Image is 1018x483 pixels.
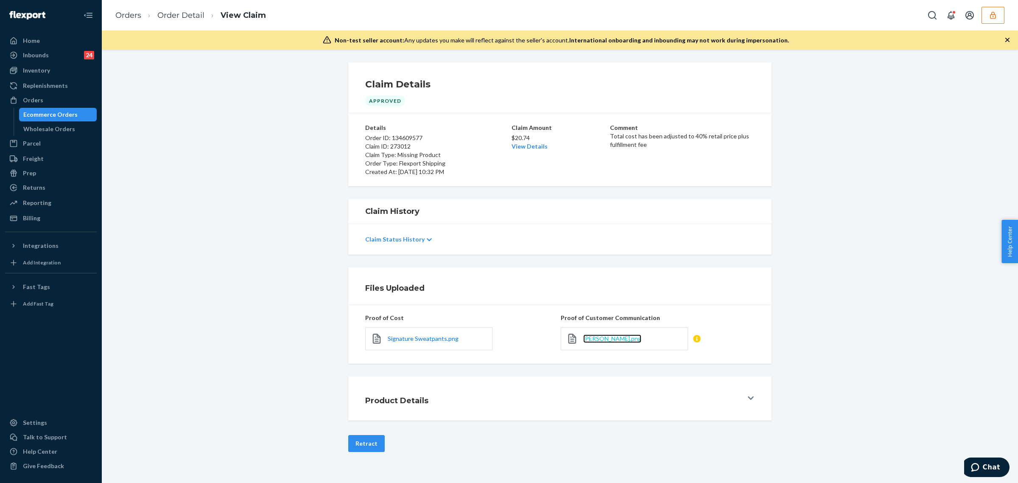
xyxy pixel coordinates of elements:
div: Settings [23,418,47,427]
p: Claim Status History [365,235,425,244]
div: Add Integration [23,259,61,266]
a: Prep [5,166,97,180]
button: Talk to Support [5,430,97,444]
div: Help Center [23,447,57,456]
p: Comment [610,124,755,132]
div: 24 [84,51,94,59]
button: Fast Tags [5,280,97,294]
div: Replenishments [23,81,68,90]
p: Created At: [DATE] 10:32 PM [365,168,510,176]
div: Prep [23,169,36,177]
p: Claim ID: 273012 [365,142,510,151]
p: Total cost has been adjusted to 40% retail price plus fulfillment fee [610,132,755,149]
div: Integrations [23,241,59,250]
a: Help Center [5,445,97,458]
div: Approved [365,95,405,106]
button: Retract [348,435,385,452]
span: [PERSON_NAME].png [583,335,641,342]
button: Open notifications [942,7,959,24]
img: Flexport logo [9,11,45,20]
a: View Details [512,143,548,150]
div: Inventory [23,66,50,75]
span: Non-test seller account: [335,37,404,44]
p: Order ID: 134609577 [365,134,510,142]
a: Orders [115,11,141,20]
h1: Product Details [365,395,428,406]
div: Any updates you make will reflect against the seller's account. [335,36,789,45]
p: $20.74 [512,134,608,142]
a: Wholesale Orders [19,122,97,136]
a: Parcel [5,137,97,150]
span: International onboarding and inbounding may not work during impersonation. [569,37,789,44]
a: Add Fast Tag [5,297,97,311]
a: Signature Sweatpants.png [388,334,459,343]
div: Home [23,37,40,45]
a: Ecommerce Orders [19,108,97,121]
p: Details [365,124,510,132]
p: Claim Type: Missing Product [365,151,510,159]
a: Freight [5,152,97,166]
ol: breadcrumbs [109,3,273,28]
button: Help Center [1001,220,1018,263]
p: Order Type: Flexport Shipping [365,159,510,168]
button: Integrations [5,239,97,253]
a: Order Detail [157,11,204,20]
div: Ecommerce Orders [23,110,78,119]
div: Reporting [23,199,51,207]
a: Home [5,34,97,48]
button: Product Details [348,376,772,421]
div: Give Feedback [23,462,64,470]
div: Talk to Support [23,433,67,441]
p: Claim Amount [512,124,608,132]
a: Replenishments [5,79,97,93]
button: Close Navigation [80,7,97,24]
div: Fast Tags [23,283,50,291]
a: Returns [5,181,97,194]
a: View Claim [221,11,266,20]
button: Open Search Box [924,7,941,24]
button: Give Feedback [5,459,97,473]
p: Proof of Customer Communication [561,314,755,322]
iframe: Opens a widget where you can chat to one of our agents [964,458,1010,479]
a: [PERSON_NAME].png [583,334,641,343]
div: Add Fast Tag [23,300,53,307]
a: Inbounds24 [5,48,97,62]
button: Open account menu [961,7,978,24]
div: Inbounds [23,51,49,59]
h1: Claim History [365,206,755,217]
a: Reporting [5,196,97,210]
div: Returns [23,183,45,192]
div: Freight [23,154,44,163]
a: Billing [5,211,97,225]
div: Billing [23,214,40,222]
div: Parcel [23,139,41,148]
span: Signature Sweatpants.png [388,335,459,342]
h1: Claim Details [365,78,755,91]
h1: Files Uploaded [365,283,755,294]
a: Add Integration [5,256,97,270]
a: Settings [5,416,97,430]
p: Proof of Cost [365,314,559,322]
a: Inventory [5,64,97,77]
a: Orders [5,93,97,107]
div: Wholesale Orders [23,125,75,133]
div: Orders [23,96,43,104]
